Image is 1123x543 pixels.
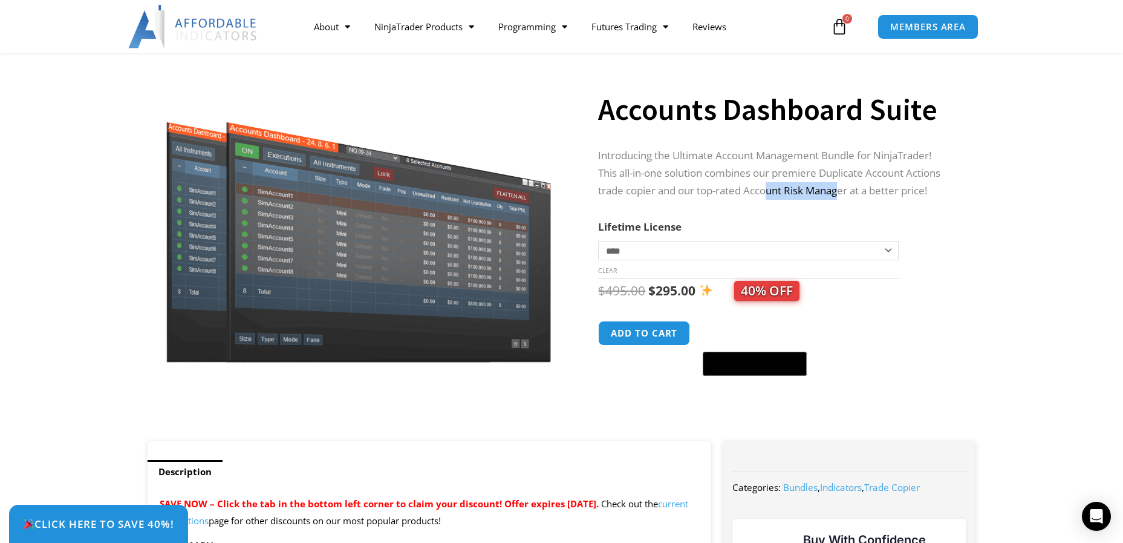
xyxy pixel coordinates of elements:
span: 40% OFF [734,281,799,301]
span: MEMBERS AREA [890,22,966,31]
bdi: 295.00 [648,282,695,299]
iframe: PayPal Message 1 [598,383,951,394]
a: Clear options [598,266,617,275]
bdi: 495.00 [598,282,645,299]
img: LogoAI | Affordable Indicators – NinjaTrader [128,5,258,48]
span: Click Here to save 40%! [23,519,174,529]
h1: Accounts Dashboard Suite [598,88,951,131]
img: ✨ [700,284,712,297]
span: $ [598,282,605,299]
p: Check out the page for other discounts on our most popular products! [160,496,700,530]
span: , , [783,481,920,493]
iframe: Secure express checkout frame [700,319,809,348]
p: Introducing the Ultimate Account Management Bundle for NinjaTrader! This all-in-one solution comb... [598,147,951,200]
a: Programming [486,13,579,41]
img: 🎉 [24,519,34,529]
div: Open Intercom Messenger [1082,502,1111,531]
a: About [302,13,362,41]
button: Buy with GPay [703,352,807,376]
a: Futures Trading [579,13,680,41]
a: 0 [813,9,866,44]
a: Trade Copier [864,481,920,493]
a: NinjaTrader Products [362,13,486,41]
span: SAVE NOW – Click the tab in the bottom left corner to claim your discount! Offer expires [DATE]. [160,498,599,510]
nav: Menu [302,13,828,41]
a: Indicators [820,481,862,493]
a: MEMBERS AREA [877,15,978,39]
label: Lifetime License [598,220,682,234]
a: Bundles [783,481,818,493]
span: 0 [842,14,852,24]
a: 🎉Click Here to save 40%! [9,505,188,543]
span: Categories: [732,481,781,493]
span: $ [648,282,656,299]
a: Description [148,460,223,484]
a: Reviews [680,13,738,41]
button: Add to cart [598,321,690,346]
